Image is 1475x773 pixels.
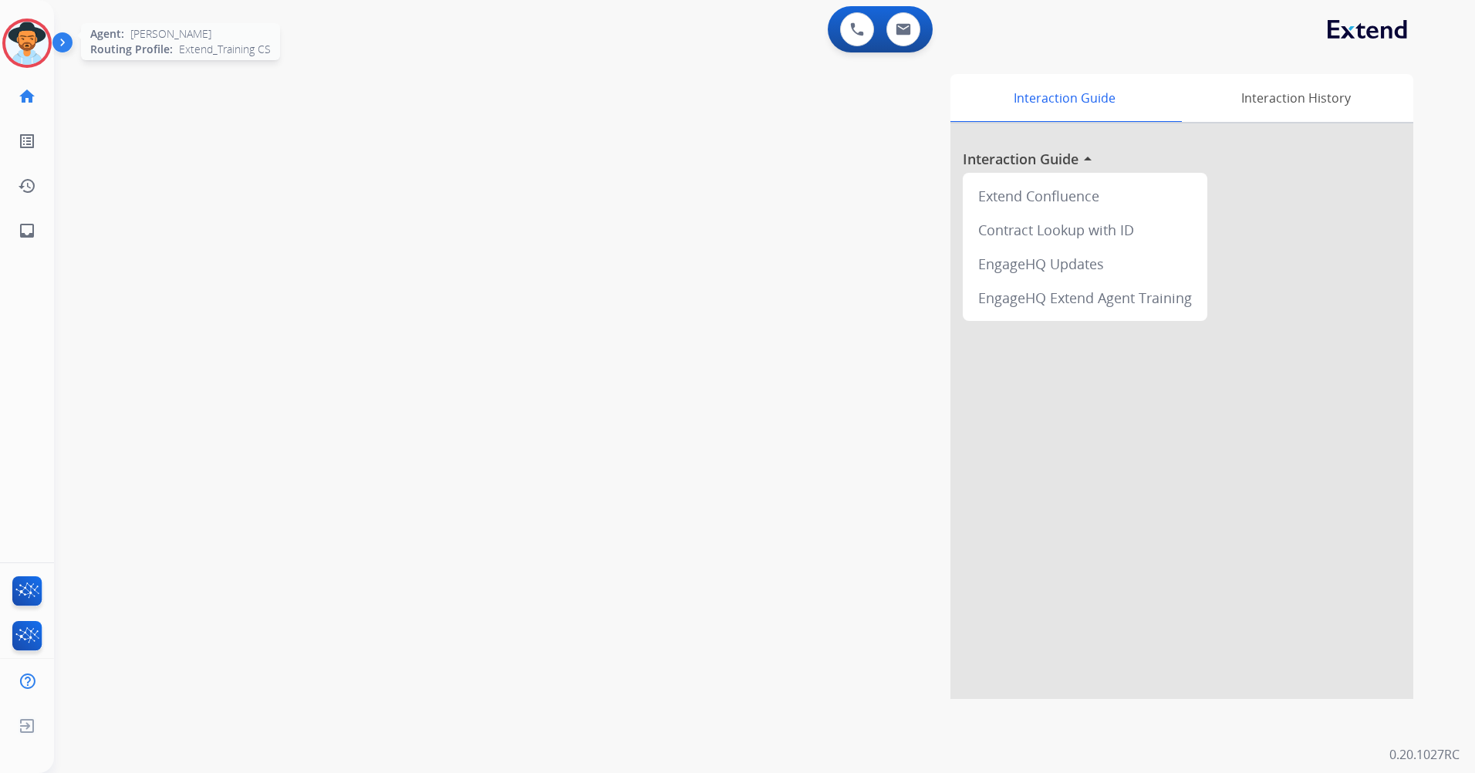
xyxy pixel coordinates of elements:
[90,42,173,57] span: Routing Profile:
[969,281,1201,315] div: EngageHQ Extend Agent Training
[1178,74,1413,122] div: Interaction History
[179,42,271,57] span: Extend_Training CS
[18,177,36,195] mat-icon: history
[18,87,36,106] mat-icon: home
[1389,745,1460,764] p: 0.20.1027RC
[18,221,36,240] mat-icon: inbox
[969,213,1201,247] div: Contract Lookup with ID
[90,26,124,42] span: Agent:
[5,22,49,65] img: avatar
[130,26,211,42] span: [PERSON_NAME]
[969,247,1201,281] div: EngageHQ Updates
[950,74,1178,122] div: Interaction Guide
[18,132,36,150] mat-icon: list_alt
[969,179,1201,213] div: Extend Confluence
